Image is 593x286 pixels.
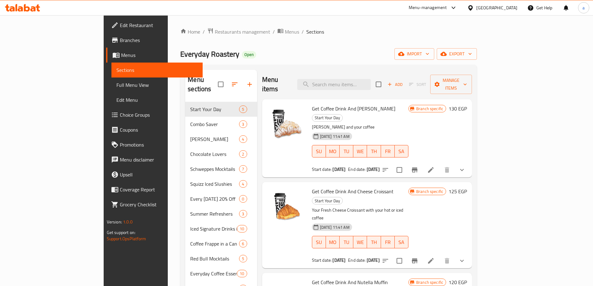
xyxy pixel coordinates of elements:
h6: 125 EGP [449,187,467,196]
a: Upsell [106,167,203,182]
span: Branches [120,36,198,44]
div: Start Your Day [312,197,343,204]
button: SU [312,236,326,248]
div: Everyday Coffee Essentials10 [185,266,257,281]
span: Coupons [120,126,198,134]
div: Start Your Day [312,114,343,122]
button: WE [353,145,367,157]
span: Get support on: [107,228,135,237]
span: Menus [285,28,299,35]
span: TU [342,238,351,247]
a: Coverage Report [106,182,203,197]
span: Restaurants management [215,28,270,35]
span: Open [242,52,256,57]
div: Summer Refreshers3 [185,206,257,221]
span: MO [328,238,337,247]
a: Restaurants management [207,28,270,36]
span: 4 [239,181,247,187]
span: [DATE] 11:41 AM [318,134,352,139]
span: Squizz Iced Slushies [190,180,239,188]
h6: 130 EGP [449,104,467,113]
span: Full Menu View [116,81,198,89]
span: Red Bull Mocktails [190,255,239,262]
span: Combo Saver [190,120,239,128]
li: / [302,28,304,35]
span: 4 [239,136,247,142]
button: delete [440,162,454,177]
a: Edit Menu [111,92,203,107]
b: [DATE] [367,256,380,264]
span: import [399,50,429,58]
span: Start Your Day [190,105,239,113]
button: MO [326,236,340,248]
a: Menus [277,28,299,36]
span: Select to update [393,254,406,267]
button: SA [395,236,408,248]
h2: Menu sections [188,75,218,94]
span: Edit Menu [116,96,198,104]
span: SU [315,147,323,156]
button: WE [353,236,367,248]
li: / [273,28,275,35]
span: [PERSON_NAME] [190,135,239,143]
span: 10 [237,226,247,232]
div: Every [DATE] 20% Off0 [185,191,257,206]
button: FR [381,236,395,248]
span: MO [328,147,337,156]
div: Red Bull Mocktails5 [185,251,257,266]
span: Every [DATE] 20% Off [190,195,239,203]
div: Iced Signature Drinks in a Can10 [185,221,257,236]
span: Version: [107,218,122,226]
button: sort-choices [378,162,393,177]
button: TU [340,236,353,248]
div: Coffee Frappe in a Can6 [185,236,257,251]
div: items [239,165,247,173]
li: / [203,28,205,35]
span: 3 [239,121,247,127]
div: Combo Saver3 [185,117,257,132]
span: Choice Groups [120,111,198,119]
span: Manage items [435,77,467,92]
span: Coverage Report [120,186,198,193]
p: Your Fresh Cheese Croissant with your hot or iced coffee [312,206,408,222]
span: TH [369,147,378,156]
div: Start Your Day5 [185,102,257,117]
div: items [239,255,247,262]
nav: breadcrumb [180,28,477,36]
div: Everyday Coffee Essentials [190,270,237,277]
button: Manage items [430,75,472,94]
span: 7 [239,166,247,172]
a: Support.OpsPlatform [107,235,146,243]
span: 5 [239,256,247,262]
button: Add [385,80,405,89]
div: items [239,135,247,143]
span: Edit Restaurant [120,21,198,29]
button: SU [312,145,326,157]
div: Schweppes Mocktails [190,165,239,173]
span: Everyday Roastery [180,47,239,61]
span: TH [369,238,378,247]
span: Start Your Day [312,114,342,121]
div: items [239,195,247,203]
span: TU [342,147,351,156]
button: show more [454,162,469,177]
a: Edit menu item [427,166,435,174]
span: Start Your Day [312,197,342,204]
span: Iced Signature Drinks in a Can [190,225,237,232]
button: SA [395,145,408,157]
div: items [239,240,247,247]
span: Sort sections [227,77,242,92]
div: items [239,210,247,218]
div: items [239,105,247,113]
b: [DATE] [332,165,346,173]
span: Coffee Frappe in a Can [190,240,239,247]
span: 3 [239,211,247,217]
a: Grocery Checklist [106,197,203,212]
a: Sections [111,63,203,77]
a: Coupons [106,122,203,137]
p: [PERSON_NAME] and your coffee [312,123,408,131]
div: Danette Frappes [190,135,239,143]
span: Branch specific [414,106,446,112]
